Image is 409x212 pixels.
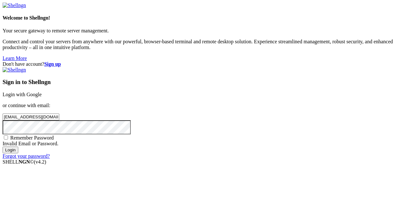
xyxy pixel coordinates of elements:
[19,159,30,165] b: NGN
[3,39,406,50] p: Connect and control your servers from anywhere with our powerful, browser-based terminal and remo...
[3,153,50,159] a: Forgot your password?
[3,147,18,153] input: Login
[3,159,46,165] span: SHELL ©
[44,61,61,67] a: Sign up
[3,103,406,108] p: or continue with email:
[3,15,406,21] h4: Welcome to Shellngn!
[3,141,406,147] div: Invalid Email or Password.
[4,135,8,140] input: Remember Password
[3,3,26,8] img: Shellngn
[3,79,406,86] h3: Sign in to Shellngn
[34,159,46,165] span: 4.2.0
[3,92,42,97] a: Login with Google
[3,28,406,34] p: Your secure gateway to remote server management.
[3,67,26,73] img: Shellngn
[3,55,27,61] a: Learn More
[3,114,59,120] input: Email address
[10,135,54,140] span: Remember Password
[3,61,406,67] div: Don't have account?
